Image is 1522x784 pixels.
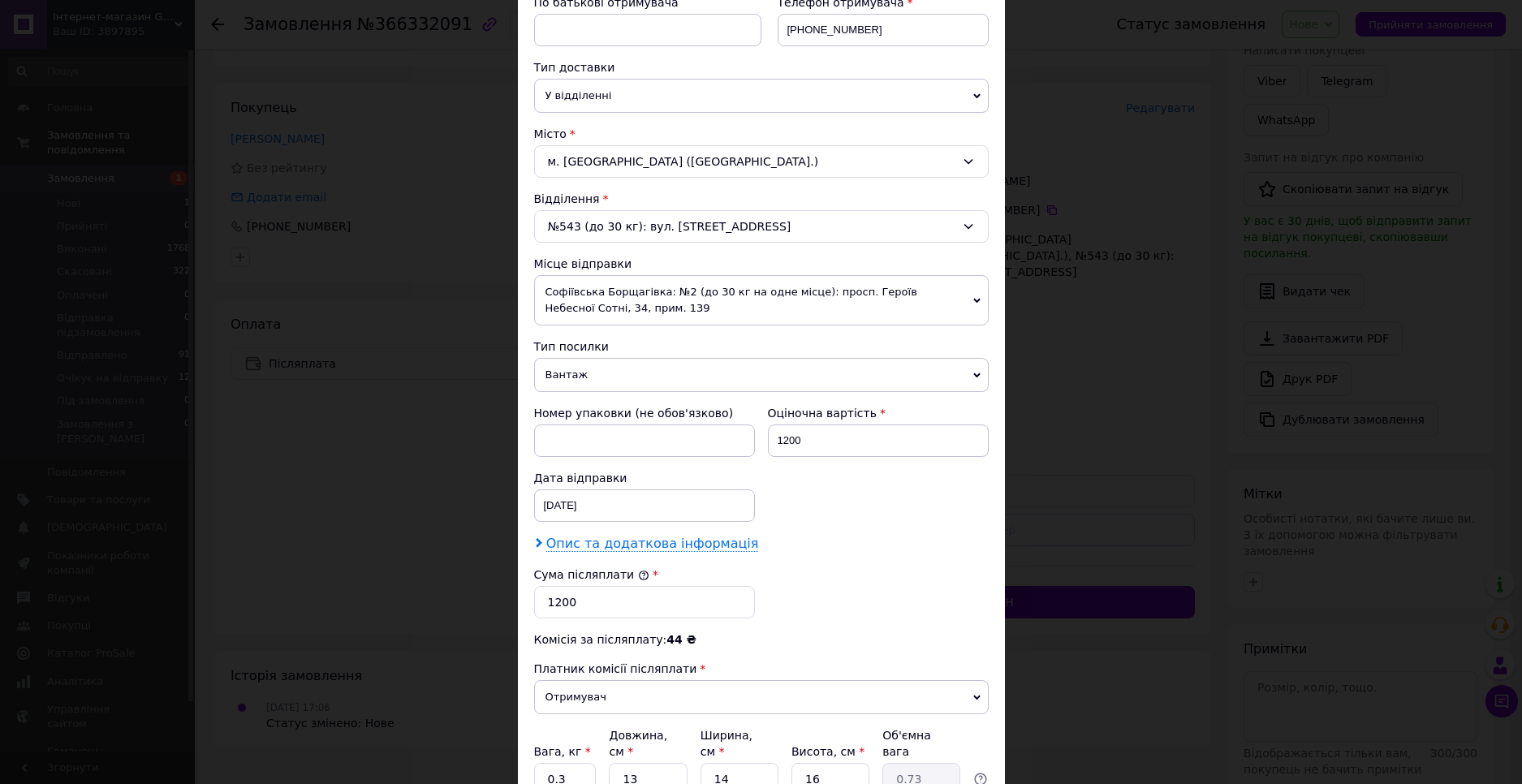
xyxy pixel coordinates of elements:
label: Довжина, см [609,729,667,758]
span: У відділенні [534,79,989,113]
label: Сума післяплати [534,568,649,581]
span: Тип доставки [534,61,615,74]
div: Місто [534,126,989,142]
div: Об'ємна вага [882,727,960,760]
div: м. [GEOGRAPHIC_DATA] ([GEOGRAPHIC_DATA].) [534,145,989,178]
span: Отримувач [534,680,989,714]
span: Опис та додаткова інформація [546,536,759,552]
span: Місце відправки [534,257,632,270]
div: Комісія за післяплату: [534,631,989,648]
div: Відділення [534,191,989,207]
span: Тип посилки [534,340,609,353]
label: Висота, см [791,745,864,758]
input: +380 [778,14,989,46]
label: Ширина, см [701,729,752,758]
span: 44 ₴ [666,633,696,646]
div: Номер упаковки (не обов'язково) [534,405,755,421]
span: Вантаж [534,358,989,392]
div: №543 (до 30 кг): вул. [STREET_ADDRESS] [534,210,989,243]
div: Оціночна вартість [768,405,989,421]
div: Дата відправки [534,470,755,486]
span: Софіївська Борщагівка: №2 (до 30 кг на одне місце): просп. Героїв Небесної Сотні, 34, прим. 139 [534,275,989,325]
label: Вага, кг [534,745,591,758]
span: Платник комісії післяплати [534,662,697,675]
